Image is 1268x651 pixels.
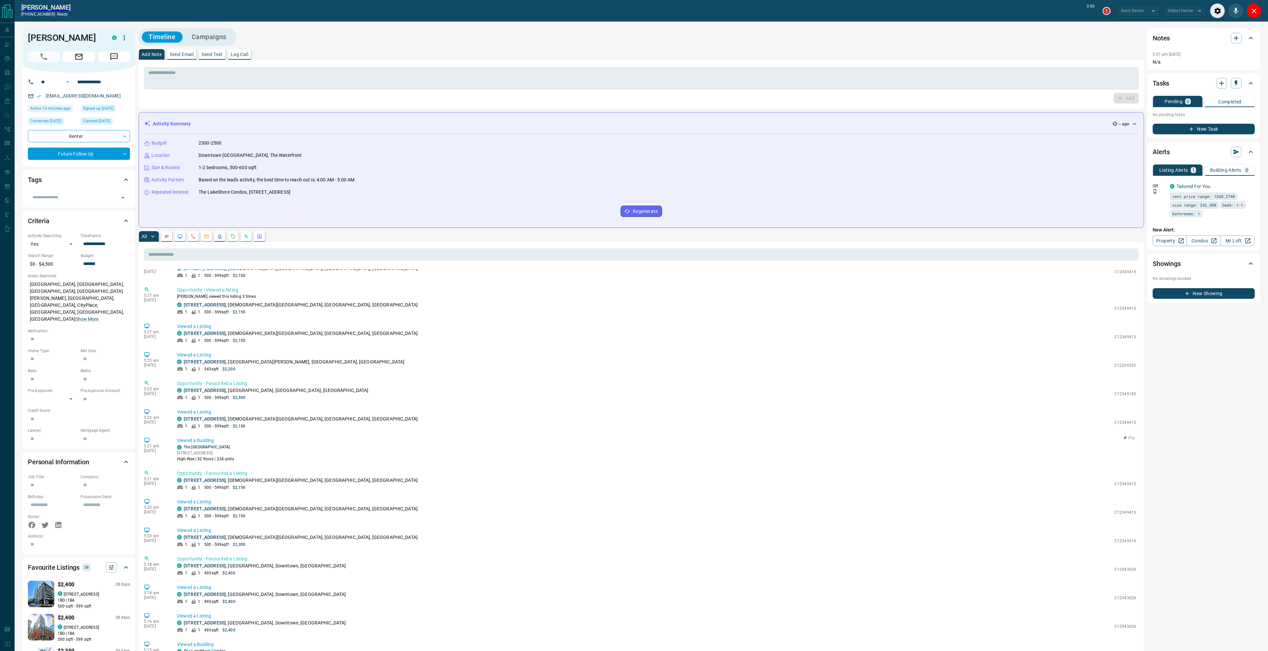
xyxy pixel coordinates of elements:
p: [DATE] [144,298,167,302]
p: , [DEMOGRAPHIC_DATA][GEOGRAPHIC_DATA], [GEOGRAPHIC_DATA], [GEOGRAPHIC_DATA] [184,477,418,484]
p: $2,400 [222,627,235,633]
p: 1 [185,513,187,519]
p: 1 [198,513,200,519]
p: 5:27 am [144,293,167,298]
button: Pin [1119,435,1139,441]
a: Tailored For You [1177,184,1210,189]
p: 5:21 am [144,477,167,481]
p: Opportunity - Favourited a Listing [177,380,1136,387]
p: C12299535 [1115,362,1136,368]
p: , [DEMOGRAPHIC_DATA][GEOGRAPHIC_DATA], [GEOGRAPHIC_DATA], [GEOGRAPHIC_DATA] [184,330,418,337]
p: C12349413 [1115,305,1136,311]
a: [STREET_ADDRESS] [184,620,226,625]
span: Signed up [DATE] [83,105,113,112]
button: Campaigns [185,32,233,42]
p: 500 - 599 sqft [204,309,228,315]
div: Favourite Listings58 [28,559,130,575]
p: C12349413 [1115,334,1136,340]
p: Areas Searched: [28,273,130,279]
div: Future Follow Up [28,148,130,160]
div: condos.ca [1170,184,1175,189]
p: , [GEOGRAPHIC_DATA], Downtown, [GEOGRAPHIC_DATA] [184,619,346,626]
p: Job Title: [28,474,77,480]
p: 5:22 am [144,415,167,420]
p: 1 [185,570,187,576]
a: Mr.Loft [1221,235,1255,246]
div: condos.ca [177,359,182,364]
svg: Emails [204,234,209,239]
p: $2,400 [58,614,74,622]
p: Pre-Approved: [28,388,77,394]
div: Yes [28,239,77,249]
p: C12343026 [1115,566,1136,572]
p: Company: [81,474,130,480]
p: 500 - 599 sqft [204,423,228,429]
p: Building Alerts [1210,168,1241,172]
a: [STREET_ADDRESS] [184,506,226,511]
p: 1 [185,485,187,490]
p: $2,200 [222,366,235,372]
p: 0:00 [1087,3,1095,18]
p: 500 sqft - 599 sqft [58,636,130,642]
p: Pending [1165,99,1182,104]
p: Timeframe: [81,233,130,239]
a: Favourited listing$2,40028 dayscondos.ca[STREET_ADDRESS]1BD |1BA500 sqft - 599 sqft [28,579,130,609]
p: C12349413 [1115,481,1136,487]
p: $2,150 [233,273,246,279]
p: C12343026 [1115,623,1136,629]
p: 5:23 am [144,387,167,391]
p: 543 sqft [204,366,218,372]
p: C12349413 [1115,269,1136,275]
span: Message [98,51,130,62]
p: 2300-2500 [199,140,221,147]
p: 1 [185,273,187,279]
div: condos.ca [177,478,182,483]
div: Close [1246,3,1261,18]
p: [DATE] [144,420,167,424]
span: ready [57,12,68,17]
button: Timeline [142,32,182,42]
p: $2,400 [222,599,235,605]
div: Notes [1153,30,1255,46]
p: 500 - 599 sqft [204,395,228,401]
div: condos.ca [177,506,182,511]
p: Viewed a Listing [177,613,1136,619]
p: Activity Pattern [151,176,184,183]
a: [STREET_ADDRESS] [184,331,226,336]
p: 1 [198,485,200,490]
svg: Agent Actions [257,234,262,239]
div: condos.ca [177,417,182,421]
p: Send Email [170,52,194,57]
p: Actively Searching: [28,233,77,239]
button: Show More [75,316,98,323]
p: New Alert: [1153,227,1255,233]
p: Off [1153,183,1166,189]
p: $2,150 [233,513,246,519]
p: Baths: [81,368,130,374]
p: Budget: [81,253,130,259]
h2: Alerts [1153,147,1170,157]
button: New Showing [1153,288,1255,299]
p: [DATE] [144,595,167,600]
button: Open [118,193,128,202]
a: Property [1153,235,1187,246]
a: [STREET_ADDRESS] [184,359,226,364]
p: [PERSON_NAME] viewed this listing 3 times [177,293,1136,299]
div: Tags [28,172,130,188]
p: , [DEMOGRAPHIC_DATA][GEOGRAPHIC_DATA], [GEOGRAPHIC_DATA], [GEOGRAPHIC_DATA] [184,534,418,541]
p: Opportunity - Favourited a Listing [177,555,1136,562]
p: 0 [1186,99,1189,104]
div: Tasks [1153,75,1255,91]
p: Viewed a Listing [177,498,1136,505]
p: Search Range: [28,253,77,259]
a: Favourited listing$2,40028 dayscondos.ca[STREET_ADDRESS]1BD |1BA500 sqft - 599 sqft [28,613,130,642]
p: 1 [198,570,200,576]
p: 1 [198,309,200,315]
svg: Opportunities [244,234,249,239]
p: , [GEOGRAPHIC_DATA][PERSON_NAME], [GEOGRAPHIC_DATA], [GEOGRAPHIC_DATA] [184,358,404,365]
p: 1 [198,599,200,605]
a: [EMAIL_ADDRESS][DOMAIN_NAME] [46,93,121,98]
p: 1 [185,599,187,605]
p: , [DEMOGRAPHIC_DATA][GEOGRAPHIC_DATA], [GEOGRAPHIC_DATA], [GEOGRAPHIC_DATA] [184,301,418,308]
p: N/a [1153,59,1255,66]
